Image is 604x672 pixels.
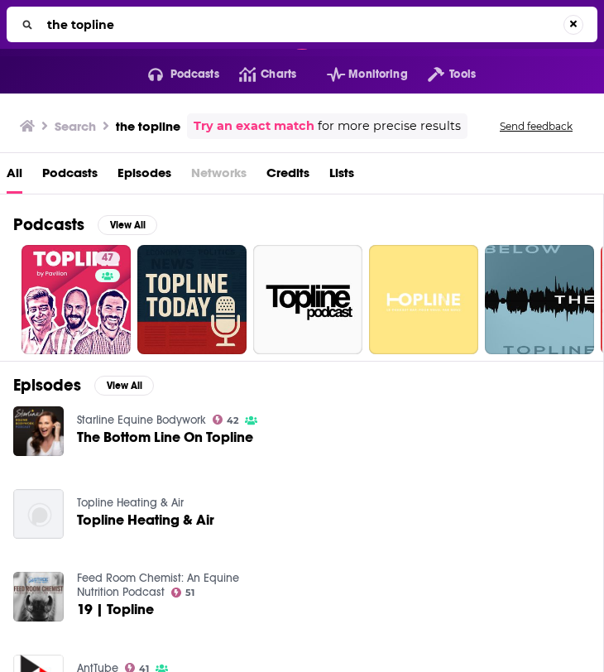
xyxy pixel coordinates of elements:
a: EpisodesView All [13,375,154,396]
div: Search... [7,7,597,42]
a: Credits [266,160,309,194]
a: Feed Room Chemist: An Equine Nutrition Podcast [77,571,239,599]
a: 51 [171,588,195,598]
button: Send feedback [495,119,578,133]
a: 47 [95,252,120,265]
span: for more precise results [318,117,461,136]
span: Networks [191,160,247,194]
img: The Bottom Line On Topline [13,406,64,457]
button: open menu [128,61,219,88]
span: Tools [449,63,476,86]
a: PodcastsView All [13,214,157,235]
button: open menu [408,61,476,88]
a: Topline Heating & Air [77,496,184,510]
img: 19 | Topline [13,572,64,622]
a: 47 [22,245,131,354]
a: Topline Heating & Air [77,513,214,527]
span: Podcasts [170,63,219,86]
input: Search... [41,12,563,38]
span: 51 [185,589,194,597]
h2: Podcasts [13,214,84,235]
h2: Episodes [13,375,81,396]
button: open menu [307,61,408,88]
button: View All [94,376,154,396]
span: 42 [227,417,238,425]
a: All [7,160,22,194]
span: Monitoring [348,63,407,86]
a: Starline Equine Bodywork [77,413,206,427]
a: Charts [219,61,296,88]
img: Topline Heating & Air [13,489,64,540]
a: The Bottom Line On Topline [77,430,253,444]
h3: Search [55,118,96,134]
a: 42 [213,415,239,425]
h3: the topline [116,118,180,134]
a: Podcasts [42,160,98,194]
a: Try an exact match [194,117,314,136]
a: Lists [329,160,354,194]
a: 19 | Topline [77,602,154,617]
button: View All [98,215,157,235]
span: 47 [102,250,113,266]
a: Episodes [117,160,171,194]
span: Charts [261,63,296,86]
